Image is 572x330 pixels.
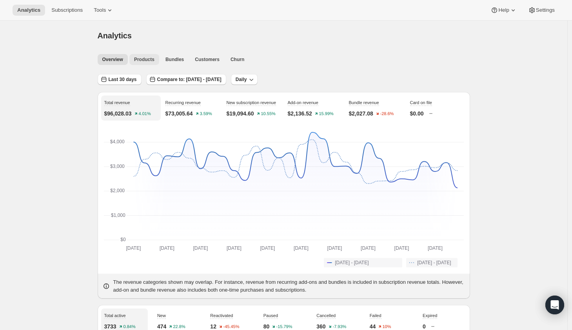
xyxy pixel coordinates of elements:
[223,325,239,329] text: -45.45%
[410,110,424,117] p: $0.00
[104,110,132,117] p: $96,028.03
[417,260,451,266] span: [DATE] - [DATE]
[113,278,465,294] p: The revenue categories shown may overlap. For instance, revenue from recurring add-ons and bundle...
[94,7,106,13] span: Tools
[536,7,555,13] span: Settings
[316,313,336,318] span: Cancelled
[498,7,509,13] span: Help
[545,296,564,314] div: Open Intercom Messenger
[109,76,137,83] span: Last 30 days
[486,5,521,16] button: Help
[423,313,437,318] span: Expired
[227,245,242,251] text: [DATE]
[160,245,174,251] text: [DATE]
[380,112,394,116] text: -28.6%
[410,100,432,105] span: Card on file
[195,56,220,63] span: Customers
[98,31,132,40] span: Analytics
[89,5,118,16] button: Tools
[126,245,141,251] text: [DATE]
[319,112,334,116] text: 15.99%
[394,245,409,251] text: [DATE]
[227,110,254,117] p: $19,094.60
[332,325,346,329] text: -7.93%
[51,7,83,13] span: Subscriptions
[138,112,151,116] text: 4.01%
[102,56,123,63] span: Overview
[288,100,318,105] span: Add-on revenue
[200,112,212,116] text: 3.59%
[276,325,292,329] text: -15.79%
[231,56,244,63] span: Churn
[231,74,258,85] button: Daily
[165,56,184,63] span: Bundles
[349,110,373,117] p: $2,027.08
[123,325,135,329] text: 0.84%
[428,245,443,251] text: [DATE]
[146,74,226,85] button: Compare to: [DATE] - [DATE]
[261,112,276,116] text: 10.55%
[210,313,233,318] span: Reactivated
[13,5,45,16] button: Analytics
[165,100,201,105] span: Recurring revenue
[165,110,193,117] p: $73,005.64
[110,164,125,169] text: $3,000
[335,260,369,266] span: [DATE] - [DATE]
[193,245,208,251] text: [DATE]
[104,100,130,105] span: Total revenue
[120,237,126,242] text: $0
[294,245,309,251] text: [DATE]
[349,100,379,105] span: Bundle revenue
[383,325,391,329] text: 10%
[134,56,154,63] span: Products
[236,76,247,83] span: Daily
[157,313,166,318] span: New
[111,213,125,218] text: $1,000
[47,5,87,16] button: Subscriptions
[263,313,278,318] span: Paused
[157,76,222,83] span: Compare to: [DATE] - [DATE]
[173,325,185,329] text: 22.8%
[288,110,312,117] p: $2,136.52
[98,74,142,85] button: Last 30 days
[227,100,276,105] span: New subscription revenue
[523,5,559,16] button: Settings
[361,245,376,251] text: [DATE]
[110,139,124,144] text: $4,000
[406,258,457,267] button: [DATE] - [DATE]
[104,313,126,318] span: Total active
[260,245,275,251] text: [DATE]
[17,7,40,13] span: Analytics
[110,188,125,193] text: $2,000
[370,313,381,318] span: Failed
[327,245,342,251] text: [DATE]
[324,258,402,267] button: [DATE] - [DATE]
